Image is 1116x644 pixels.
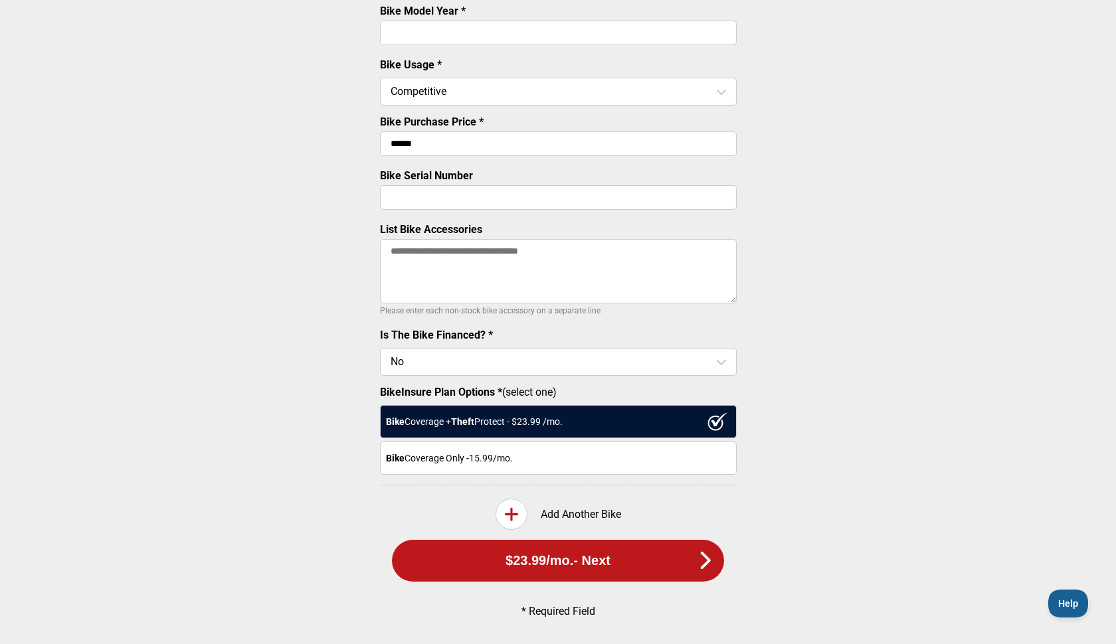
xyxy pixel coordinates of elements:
strong: Theft [451,416,474,427]
img: ux1sgP1Haf775SAghJI38DyDlYP+32lKFAAAAAElFTkSuQmCC [707,412,727,431]
label: Bike Model Year * [380,5,466,17]
div: Coverage Only - 15.99 /mo. [380,442,737,475]
button: $23.99/mo.- Next [392,540,724,582]
div: Coverage + Protect - $ 23.99 /mo. [380,405,737,438]
p: * Required Field [402,605,714,617]
label: (select one) [380,386,737,398]
span: /mo. [546,553,573,568]
label: Is The Bike Financed? * [380,329,493,341]
label: Bike Serial Number [380,169,473,182]
label: List Bike Accessories [380,223,482,236]
div: Add Another Bike [380,499,737,530]
label: Bike Purchase Price * [380,116,484,128]
strong: Bike [386,453,405,463]
label: Bike Usage * [380,58,442,71]
strong: Bike [386,416,405,427]
iframe: Toggle Customer Support [1048,590,1089,617]
strong: BikeInsure Plan Options * [380,386,502,398]
p: Please enter each non-stock bike accessory on a separate line [380,303,737,319]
